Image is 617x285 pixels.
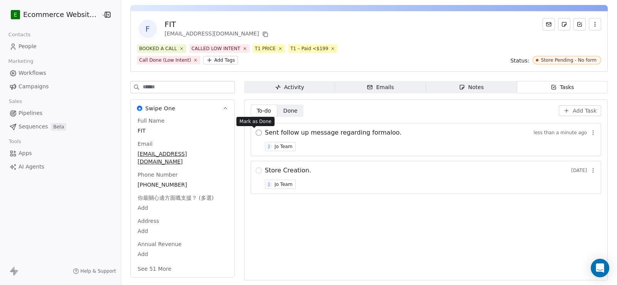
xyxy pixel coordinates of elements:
[510,57,529,64] span: Status:
[73,268,116,274] a: Help & Support
[138,20,157,38] span: F
[137,106,142,111] img: Swipe One
[138,227,228,235] span: Add
[131,100,234,117] button: Swipe OneSwipe One
[6,40,115,53] a: People
[6,67,115,79] a: Workflows
[6,80,115,93] a: Campaigns
[131,117,234,277] div: Swipe OneSwipe One
[5,29,34,40] span: Contacts
[6,107,115,120] a: Pipelines
[541,57,597,63] div: Store Pending - No form
[51,123,66,131] span: Beta
[139,45,177,52] div: BOOKED A CALL
[138,181,228,189] span: [PHONE_NUMBER]
[19,42,37,51] span: People
[138,250,228,258] span: Add
[5,96,25,107] span: Sales
[5,56,37,67] span: Marketing
[138,204,228,212] span: Add
[275,144,293,149] div: Jo Team
[19,163,44,171] span: AI Agents
[138,127,228,135] span: FIT
[165,19,270,30] div: FIT
[14,11,17,19] span: E
[19,123,48,131] span: Sequences
[19,83,49,91] span: Campaigns
[81,268,116,274] span: Help & Support
[136,117,166,125] span: Full Name
[145,105,175,112] span: Swipe One
[275,182,293,187] div: Jo Team
[239,118,271,125] p: Mark as Done
[573,107,597,115] span: Add Task
[6,160,115,173] a: AI Agents
[19,109,42,117] span: Pipelines
[559,105,601,116] button: Add Task
[5,136,24,147] span: Tools
[136,194,215,202] span: 你最關心邊方面嘅支援？ (多選)
[138,150,228,165] span: [EMAIL_ADDRESS][DOMAIN_NAME]
[136,171,179,179] span: Phone Number
[275,83,304,91] div: Activity
[165,30,270,39] div: [EMAIL_ADDRESS][DOMAIN_NAME]
[133,262,176,276] button: See 51 More
[136,240,183,248] span: Annual Revenue
[367,83,394,91] div: Emails
[23,10,99,20] span: Ecommerce Website Builder
[265,128,401,137] span: Sent follow up message regarding formaloo.
[459,83,484,91] div: Notes
[268,181,270,187] div: J
[571,167,587,174] span: [DATE]
[19,149,32,157] span: Apps
[255,45,276,52] div: T1 PRICE
[6,120,115,133] a: SequencesBeta
[591,259,609,277] div: Open Intercom Messenger
[139,57,191,64] div: Call Done (Low Intent)
[534,130,587,136] span: less than a minute ago
[9,8,96,21] button: EEcommerce Website Builder
[290,45,328,52] div: T1 – Paid <$199
[136,140,154,148] span: Email
[203,56,238,64] button: Add Tags
[192,45,240,52] div: CALLED LOW INTENT
[268,143,270,150] div: J
[6,147,115,160] a: Apps
[19,69,46,77] span: Workflows
[265,166,311,175] span: Store Creation.
[136,217,161,225] span: Address
[283,107,298,115] span: Done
